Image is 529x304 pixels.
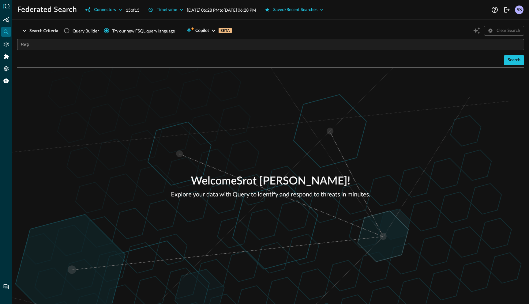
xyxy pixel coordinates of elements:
input: FSQL [21,39,524,50]
button: Saved/Recent Searches [261,5,328,15]
h1: Federated Search [17,5,77,15]
div: Query Agent [1,76,11,86]
div: Federated Search [1,27,11,37]
p: Explore your data with Query to identify and respond to threats in minutes. [171,190,370,199]
div: Timeframe [157,6,177,14]
button: Help [490,5,500,15]
button: Logout [502,5,512,15]
span: Copilot [195,27,209,35]
div: Addons [2,51,11,61]
div: Connectors [94,6,116,14]
div: Try our new FSQL query language [112,28,175,34]
div: Search Criteria [29,27,58,35]
button: Timeframe [144,5,187,15]
div: Search [508,56,520,64]
p: [DATE] 06:28 PM to [DATE] 06:28 PM [187,7,256,13]
span: Query Builder [73,28,99,34]
div: Chat [1,282,11,292]
div: Saved/Recent Searches [273,6,318,14]
div: Settings [1,64,11,74]
button: CopilotBETA [182,26,235,36]
div: Connectors [1,39,11,49]
button: Connectors [82,5,126,15]
p: BETA [219,28,232,33]
div: SS [515,6,523,14]
p: 15 of 15 [126,7,140,13]
p: Welcome Srot [PERSON_NAME] ! [171,173,370,190]
div: Summary Insights [1,15,11,25]
button: Search [504,55,524,65]
button: Search Criteria [17,26,62,36]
